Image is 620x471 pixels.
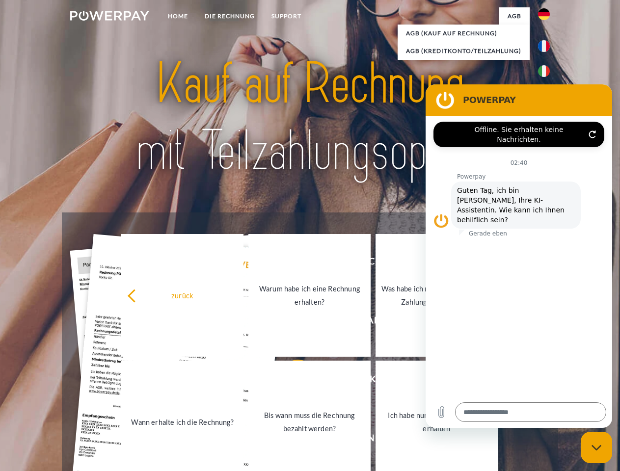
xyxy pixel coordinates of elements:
[254,409,365,435] div: Bis wann muss die Rechnung bezahlt werden?
[538,65,550,77] img: it
[381,282,492,309] div: Was habe ich noch offen, ist meine Zahlung eingegangen?
[581,432,612,463] iframe: Schaltfläche zum Öffnen des Messaging-Fensters; Konversation läuft
[94,47,526,188] img: title-powerpay_de.svg
[426,84,612,428] iframe: Messaging-Fenster
[70,11,149,21] img: logo-powerpay-white.svg
[499,7,530,25] a: agb
[263,7,310,25] a: SUPPORT
[538,8,550,20] img: de
[160,7,196,25] a: Home
[127,288,238,302] div: zurück
[398,42,530,60] a: AGB (Kreditkonto/Teilzahlung)
[127,415,238,428] div: Wann erhalte ich die Rechnung?
[538,40,550,52] img: fr
[376,234,498,357] a: Was habe ich noch offen, ist meine Zahlung eingegangen?
[398,25,530,42] a: AGB (Kauf auf Rechnung)
[254,282,365,309] div: Warum habe ich eine Rechnung erhalten?
[196,7,263,25] a: DIE RECHNUNG
[381,409,492,435] div: Ich habe nur eine Teillieferung erhalten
